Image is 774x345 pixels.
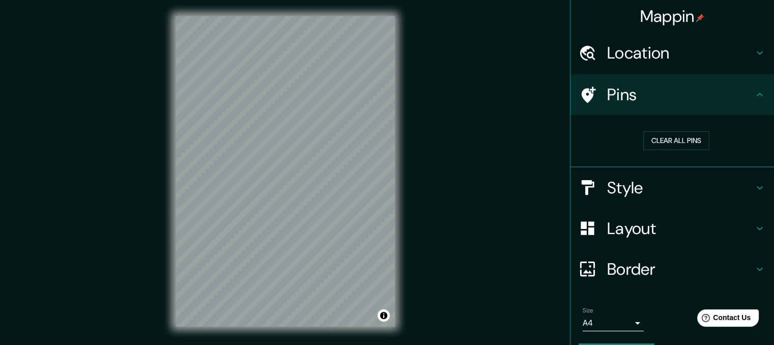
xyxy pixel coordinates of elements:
[176,16,395,327] canvas: Map
[583,315,644,331] div: A4
[583,306,593,314] label: Size
[607,84,754,105] h4: Pins
[696,14,704,22] img: pin-icon.png
[570,167,774,208] div: Style
[640,6,705,26] h4: Mappin
[607,218,754,239] h4: Layout
[570,33,774,73] div: Location
[607,259,754,279] h4: Border
[607,43,754,63] h4: Location
[607,178,754,198] h4: Style
[570,208,774,249] div: Layout
[570,249,774,290] div: Border
[570,74,774,115] div: Pins
[643,131,709,150] button: Clear all pins
[683,305,763,334] iframe: Help widget launcher
[378,309,390,322] button: Toggle attribution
